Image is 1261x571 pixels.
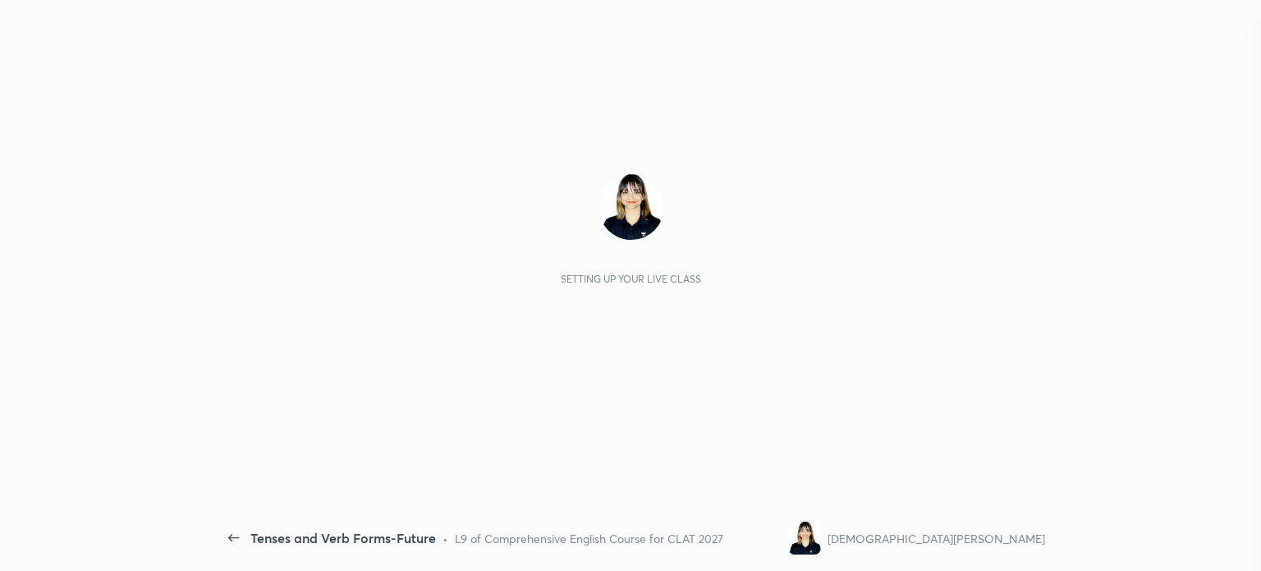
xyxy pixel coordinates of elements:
div: Tenses and Verb Forms-Future [250,528,436,548]
div: • [442,530,448,547]
img: 6cbd550340494928a88baab9f5add83d.jpg [598,174,664,240]
img: 6cbd550340494928a88baab9f5add83d.jpg [788,522,821,555]
div: Setting up your live class [561,273,701,285]
div: L9 of Comprehensive English Course for CLAT 2027 [455,530,723,547]
div: [DEMOGRAPHIC_DATA][PERSON_NAME] [828,530,1045,547]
